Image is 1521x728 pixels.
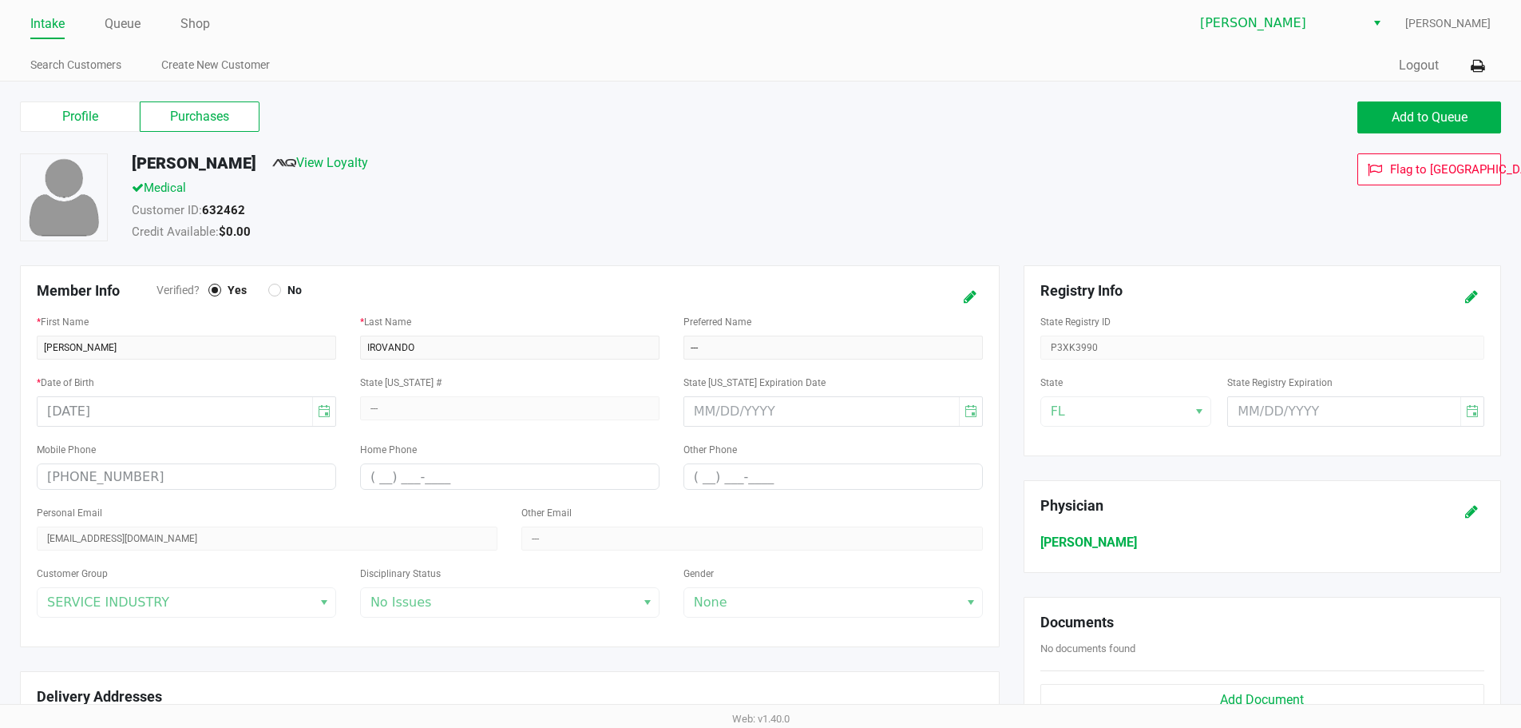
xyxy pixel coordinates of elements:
[156,282,208,299] span: Verified?
[1040,315,1111,329] label: State Registry ID
[683,315,751,329] label: Preferred Name
[1200,14,1356,33] span: [PERSON_NAME]
[1040,376,1063,390] label: State
[360,567,441,581] label: Disciplinary Status
[1040,642,1135,654] span: No documents found
[1040,497,1407,515] h5: Physician
[37,688,983,706] h5: Delivery Addresses
[30,55,121,75] a: Search Customers
[360,376,442,390] label: State [US_STATE] #
[1405,15,1491,32] span: [PERSON_NAME]
[37,567,108,581] label: Customer Group
[360,315,411,329] label: Last Name
[37,282,156,300] h5: Member Info
[281,283,302,297] span: No
[1392,109,1468,125] span: Add to Queue
[120,201,1048,224] div: Customer ID:
[1399,56,1439,75] button: Logout
[30,13,65,35] a: Intake
[37,443,96,457] label: Mobile Phone
[360,443,417,457] label: Home Phone
[1357,101,1501,133] button: Add to Queue
[732,713,790,725] span: Web: v1.40.0
[683,376,826,390] label: State [US_STATE] Expiration Date
[202,203,245,217] strong: 632462
[1227,376,1333,390] label: State Registry Expiration
[1040,282,1407,300] h5: Registry Info
[1365,9,1388,38] button: Select
[272,155,368,170] a: View Loyalty
[1220,692,1304,707] span: Add Document
[132,153,256,173] h5: [PERSON_NAME]
[180,13,210,35] a: Shop
[1357,153,1501,185] button: Flag to [GEOGRAPHIC_DATA]
[37,506,102,520] label: Personal Email
[221,283,247,297] span: Yes
[1040,684,1484,716] button: Add Document
[20,101,140,132] label: Profile
[105,13,141,35] a: Queue
[161,55,270,75] a: Create New Customer
[219,225,251,239] strong: $0.00
[1040,535,1484,550] h6: [PERSON_NAME]
[683,567,714,581] label: Gender
[120,179,1048,201] div: Medical
[683,443,737,457] label: Other Phone
[120,223,1048,245] div: Credit Available:
[1040,614,1484,631] h5: Documents
[37,376,94,390] label: Date of Birth
[37,315,89,329] label: First Name
[140,101,259,132] label: Purchases
[521,506,572,520] label: Other Email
